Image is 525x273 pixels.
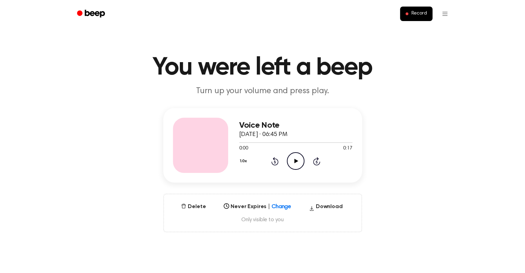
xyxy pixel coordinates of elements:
[306,203,346,214] button: Download
[239,155,250,167] button: 1.0x
[400,7,432,21] button: Record
[239,145,248,152] span: 0:00
[172,216,353,223] span: Only visible to you
[86,55,439,80] h1: You were left a beep
[130,86,395,97] p: Turn up your volume and press play.
[239,131,288,138] span: [DATE] · 06:45 PM
[178,203,208,211] button: Delete
[343,145,352,152] span: 0:17
[239,121,352,130] h3: Voice Note
[72,7,111,21] a: Beep
[437,6,453,22] button: Open menu
[411,11,427,17] span: Record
